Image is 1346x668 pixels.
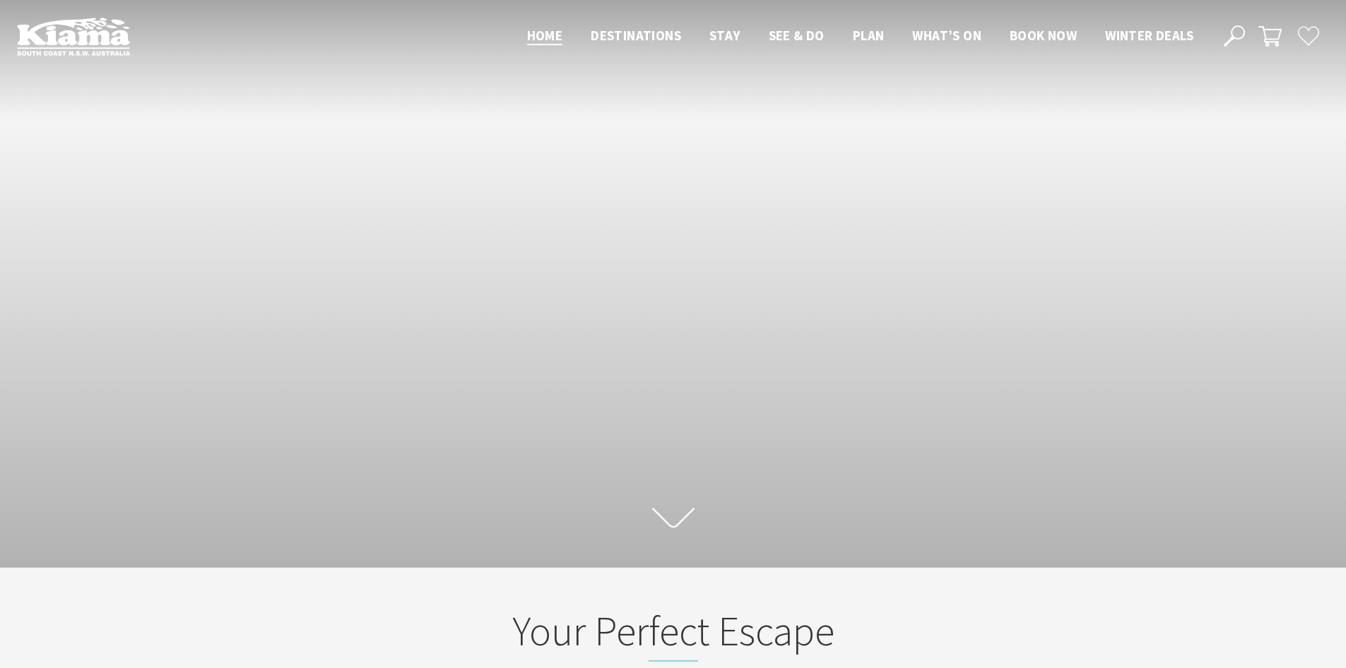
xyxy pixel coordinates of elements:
[527,27,563,44] span: Home
[1010,27,1077,44] span: Book now
[17,17,130,56] img: Kiama Logo
[396,607,950,662] h2: Your Perfect Escape
[591,27,681,44] span: Destinations
[853,27,885,44] span: Plan
[513,25,1208,48] nav: Main Menu
[1105,27,1193,44] span: Winter Deals
[912,27,981,44] span: What’s On
[709,27,740,44] span: Stay
[769,27,825,44] span: See & Do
